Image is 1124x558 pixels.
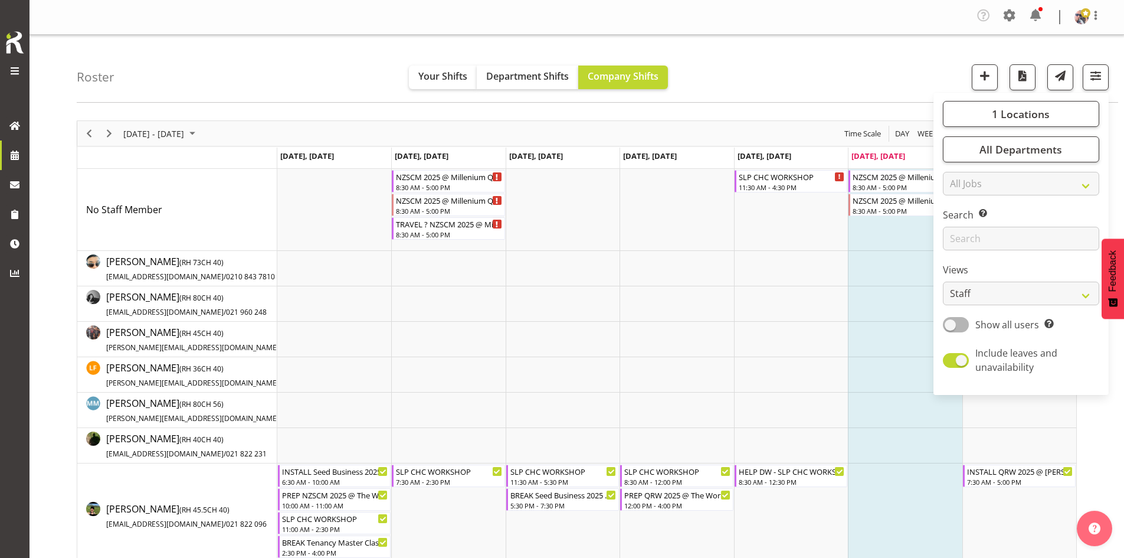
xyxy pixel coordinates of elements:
[943,263,1099,277] label: Views
[1102,239,1124,319] button: Feedback - Show survey
[179,328,224,338] span: ( CH 40)
[486,70,569,83] span: Department Shifts
[395,151,448,161] span: [DATE], [DATE]
[106,519,224,529] span: [EMAIL_ADDRESS][DOMAIN_NAME]
[588,70,658,83] span: Company Shifts
[182,399,201,409] span: RH 80
[967,465,1073,477] div: INSTALL QRW 2025 @ [PERSON_NAME] On Site @ 0800
[278,536,391,558] div: Rosey McKimmie"s event - BREAK Tenancy Master Class 2025 CHC @ Te Pae On Site @ 1500 Begin From M...
[106,396,322,425] a: [PERSON_NAME](RH 80CH 56)[PERSON_NAME][EMAIL_ADDRESS][DOMAIN_NAME]
[851,151,905,161] span: [DATE], [DATE]
[122,126,185,141] span: [DATE] - [DATE]
[396,230,502,239] div: 8:30 AM - 5:00 PM
[853,171,958,182] div: NZSCM 2025 @ Millenium QTOWN On Site @ 1200
[224,307,226,317] span: /
[226,272,275,282] span: 0210 843 7810
[278,488,391,511] div: Rosey McKimmie"s event - PREP NZSCM 2025 @ The Workshop Begin From Monday, August 25, 2025 at 10:...
[396,465,502,477] div: SLP CHC WORKSHOP
[77,357,277,393] td: Lance Ferguson resource
[418,70,467,83] span: Your Shifts
[106,432,267,459] span: [PERSON_NAME]
[1074,10,1089,24] img: shaun-dalgetty840549a0c8df28bbc325279ea0715bbc.png
[182,364,201,374] span: RH 36
[224,519,226,529] span: /
[1107,250,1118,292] span: Feedback
[282,489,388,501] div: PREP NZSCM 2025 @ The Workshop
[943,227,1099,250] input: Search
[624,501,730,510] div: 12:00 PM - 4:00 PM
[396,182,502,192] div: 8:30 AM - 5:00 PM
[843,126,883,141] button: Time Scale
[182,328,201,338] span: RH 45
[86,203,162,216] span: No Staff Member
[282,477,388,487] div: 6:30 AM - 10:00 AM
[510,465,616,477] div: SLP CHC WORKSHOP
[623,151,677,161] span: [DATE], [DATE]
[975,318,1039,331] span: Show all users
[86,203,162,217] a: No Staff Member
[282,465,388,477] div: INSTALL Seed Business 2025 @ [PERSON_NAME] On Site @ 0700
[1010,64,1035,90] button: Download a PDF of the roster according to the set date range.
[975,347,1057,374] span: Include leaves and unavailability
[853,194,958,206] div: NZSCM 2025 @ Millenium QTOWN On Site @ 1200
[77,251,277,286] td: Aof Anujarawat resource
[396,194,502,206] div: NZSCM 2025 @ Millenium QTOWN On Site @ 1200
[396,477,502,487] div: 7:30 AM - 2:30 PM
[943,208,1099,222] label: Search
[510,477,616,487] div: 11:30 AM - 5:30 PM
[392,170,504,192] div: No Staff Member"s event - NZSCM 2025 @ Millenium QTOWN On Site @ 1200 Begin From Tuesday, August ...
[182,505,207,515] span: RH 45.5
[282,524,388,534] div: 11:00 AM - 2:30 PM
[620,488,733,511] div: Rosey McKimmie"s event - PREP QRW 2025 @ The Workshop Begin From Thursday, August 28, 2025 at 12:...
[396,206,502,216] div: 8:30 AM - 5:00 PM
[179,257,224,267] span: ( CH 40)
[992,107,1050,121] span: 1 Locations
[578,66,668,89] button: Company Shifts
[396,218,502,230] div: TRAVEL ? NZSCM 2025 @ Millenium QTOWN On Site @ 1200
[853,182,958,192] div: 8:30 AM - 5:00 PM
[106,272,224,282] span: [EMAIL_ADDRESS][DOMAIN_NAME]
[477,66,578,89] button: Department Shifts
[943,101,1099,127] button: 1 Locations
[182,293,201,303] span: RH 80
[106,502,267,530] a: [PERSON_NAME](RH 45.5CH 40)[EMAIL_ADDRESS][DOMAIN_NAME]/021 822 096
[3,30,27,56] img: Rosterit icon logo
[853,206,958,216] div: 8:30 AM - 5:00 PM
[739,477,844,487] div: 8:30 AM - 12:30 PM
[739,182,844,192] div: 11:30 AM - 4:30 PM
[101,126,117,141] button: Next
[77,70,114,84] h4: Roster
[943,136,1099,162] button: All Departments
[1047,64,1073,90] button: Send a list of all shifts for the selected filtered period to all rostered employees.
[280,151,334,161] span: [DATE], [DATE]
[77,428,277,464] td: Micah Hetrick resource
[739,465,844,477] div: HELP DW - SLP CHC WORKSHOP
[848,170,961,192] div: No Staff Member"s event - NZSCM 2025 @ Millenium QTOWN On Site @ 1200 Begin From Saturday, August...
[106,378,279,388] span: [PERSON_NAME][EMAIL_ADDRESS][DOMAIN_NAME]
[179,293,224,303] span: ( CH 40)
[106,326,322,353] span: [PERSON_NAME]
[77,169,277,251] td: No Staff Member resource
[122,126,201,141] button: August 25 - 31, 2025
[106,325,322,354] a: [PERSON_NAME](RH 45CH 40)[PERSON_NAME][EMAIL_ADDRESS][DOMAIN_NAME]
[182,257,201,267] span: RH 73
[620,465,733,487] div: Rosey McKimmie"s event - SLP CHC WORKSHOP Begin From Thursday, August 28, 2025 at 8:30:00 AM GMT+...
[106,502,267,530] span: [PERSON_NAME]
[77,286,277,322] td: Hayden Watts resource
[735,465,847,487] div: Rosey McKimmie"s event - HELP DW - SLP CHC WORKSHOP Begin From Friday, August 29, 2025 at 8:30:00...
[1089,523,1100,534] img: help-xxl-2.png
[224,272,226,282] span: /
[106,254,275,283] a: [PERSON_NAME](RH 73CH 40)[EMAIL_ADDRESS][DOMAIN_NAME]/0210 843 7810
[106,255,275,282] span: [PERSON_NAME]
[979,142,1062,156] span: All Departments
[510,501,616,510] div: 5:30 PM - 7:30 PM
[893,126,912,141] button: Timeline Day
[916,126,939,141] span: Week
[509,151,563,161] span: [DATE], [DATE]
[510,489,616,501] div: BREAK Seed Business 2025 @ [PERSON_NAME] On Site @ 1800
[735,170,847,192] div: No Staff Member"s event - SLP CHC WORKSHOP Begin From Friday, August 29, 2025 at 11:30:00 AM GMT+...
[396,171,502,182] div: NZSCM 2025 @ Millenium QTOWN On Site @ 1200
[282,548,388,557] div: 2:30 PM - 4:00 PM
[106,361,322,389] a: [PERSON_NAME](RH 36CH 40)[PERSON_NAME][EMAIL_ADDRESS][DOMAIN_NAME]
[179,505,230,515] span: ( CH 40)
